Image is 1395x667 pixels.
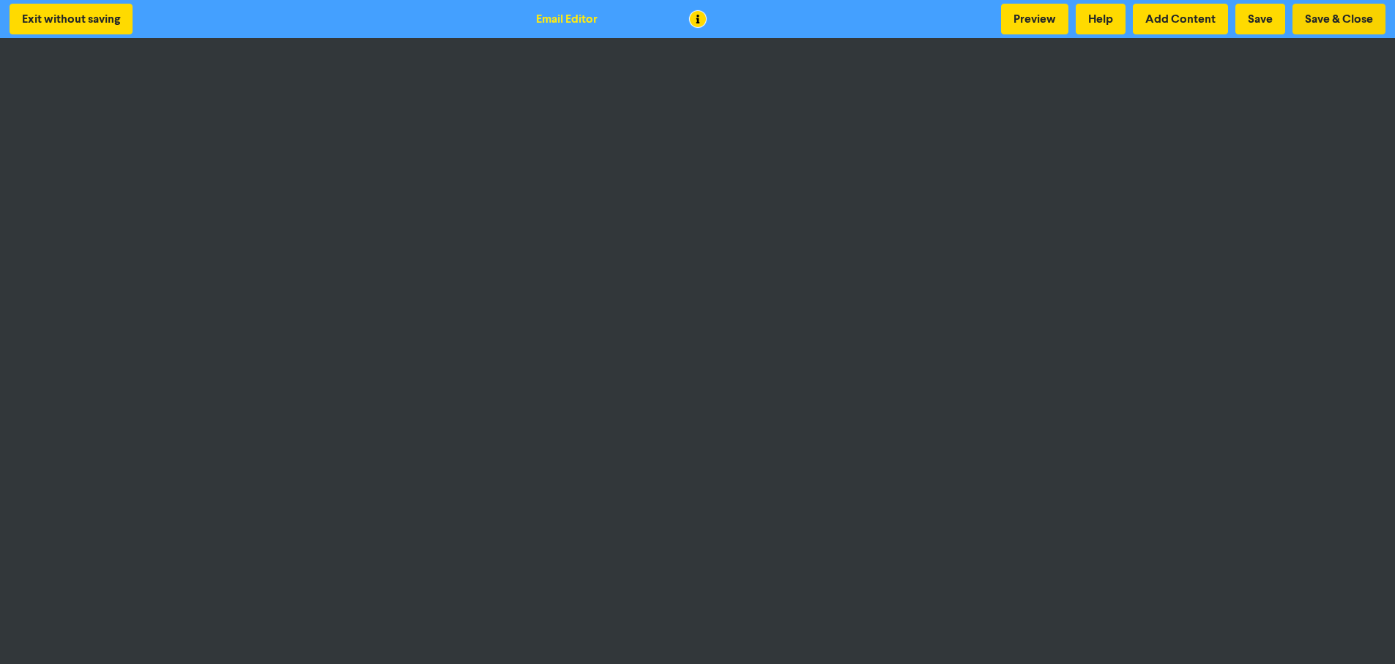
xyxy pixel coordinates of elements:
[1001,4,1068,34] button: Preview
[10,4,133,34] button: Exit without saving
[1235,4,1285,34] button: Save
[536,10,598,28] div: Email Editor
[1133,4,1228,34] button: Add Content
[1292,4,1385,34] button: Save & Close
[1076,4,1126,34] button: Help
